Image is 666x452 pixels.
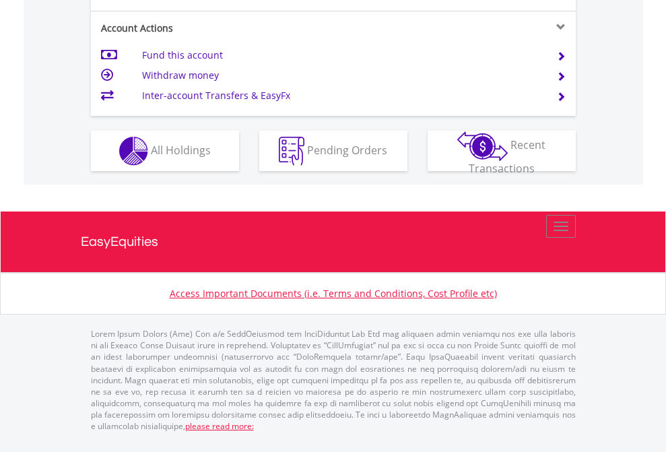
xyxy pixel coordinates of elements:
[185,420,254,432] a: please read more:
[142,45,540,65] td: Fund this account
[457,131,508,161] img: transactions-zar-wht.png
[307,142,387,157] span: Pending Orders
[81,212,586,272] a: EasyEquities
[170,287,497,300] a: Access Important Documents (i.e. Terms and Conditions, Cost Profile etc)
[259,131,407,171] button: Pending Orders
[428,131,576,171] button: Recent Transactions
[91,22,333,35] div: Account Actions
[119,137,148,166] img: holdings-wht.png
[142,86,540,106] td: Inter-account Transfers & EasyFx
[151,142,211,157] span: All Holdings
[91,328,576,432] p: Lorem Ipsum Dolors (Ame) Con a/e SeddOeiusmod tem InciDiduntut Lab Etd mag aliquaen admin veniamq...
[142,65,540,86] td: Withdraw money
[91,131,239,171] button: All Holdings
[279,137,304,166] img: pending_instructions-wht.png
